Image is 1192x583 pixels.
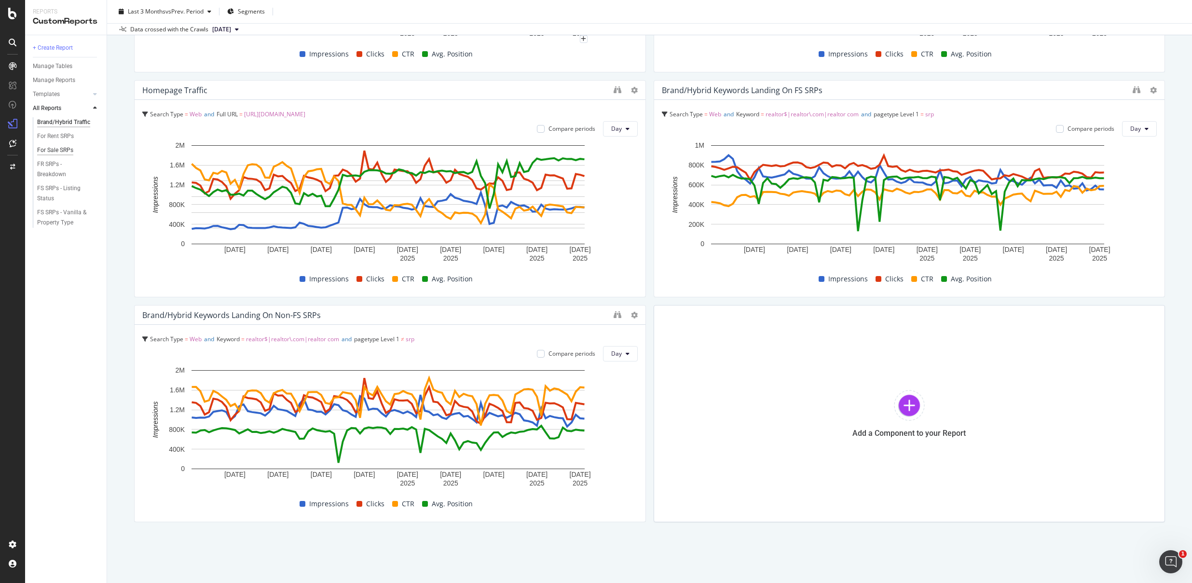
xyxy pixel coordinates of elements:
[402,48,414,60] span: CTR
[212,25,231,34] span: 2025 Jan. 17th
[548,349,595,358] div: Compare periods
[919,254,934,262] text: 2025
[204,335,214,343] span: and
[239,110,243,118] span: =
[181,465,185,472] text: 0
[830,246,851,253] text: [DATE]
[530,29,545,37] text: 2025
[354,471,375,478] text: [DATE]
[873,246,894,253] text: [DATE]
[366,48,384,60] span: Clicks
[432,48,473,60] span: Avg. Position
[443,29,458,37] text: 2025
[1130,125,1141,133] span: Day
[33,43,100,53] a: + Create Report
[33,43,73,53] div: + Create Report
[688,201,704,208] text: 400K
[688,181,704,189] text: 600K
[530,254,545,262] text: 2025
[142,310,321,320] div: Brand/Hybrid keywords landing on non-FS SRPs
[397,246,418,253] text: [DATE]
[874,110,919,118] span: pagetype Level 1
[724,110,734,118] span: and
[169,221,185,228] text: 400K
[402,273,414,285] span: CTR
[33,61,72,71] div: Manage Tables
[402,498,414,510] span: CTR
[614,86,621,94] div: binoculars
[962,29,977,37] text: 2025
[548,125,595,133] div: Compare periods
[736,110,759,118] span: Keyword
[916,246,937,253] text: [DATE]
[530,479,545,487] text: 2025
[190,335,202,343] span: Web
[603,121,638,137] button: Day
[241,335,245,343] span: =
[366,498,384,510] span: Clicks
[921,273,933,285] span: CTR
[366,273,384,285] span: Clicks
[134,80,646,297] div: Homepage TrafficSearch Type = WebandFull URL = [URL][DOMAIN_NAME]Compare periodsDayA chart.Impres...
[662,140,1153,264] div: A chart.
[573,479,588,487] text: 2025
[1092,29,1107,37] text: 2025
[33,75,100,85] a: Manage Reports
[654,80,1165,297] div: Brand/Hybrid keywords landing on FS SRPsSearch Type = WebandKeyword = realtor$|realtor\.com|realt...
[443,479,458,487] text: 2025
[37,117,100,127] a: Brand/Hybrid Traffic
[1179,550,1187,558] span: 1
[33,61,100,71] a: Manage Tables
[142,140,634,264] svg: A chart.
[526,471,548,478] text: [DATE]
[483,246,505,253] text: [DATE]
[1159,550,1182,573] iframe: Intercom live chat
[443,254,458,262] text: 2025
[671,177,679,213] text: Impressions
[573,254,588,262] text: 2025
[37,145,73,155] div: For Sale SRPs
[37,117,90,127] div: Brand/Hybrid Traffic
[169,426,185,433] text: 800K
[440,246,461,253] text: [DATE]
[611,349,622,358] span: Day
[920,110,924,118] span: =
[142,365,634,489] div: A chart.
[185,335,188,343] span: =
[267,246,288,253] text: [DATE]
[432,498,473,510] span: Avg. Position
[695,141,704,149] text: 1M
[169,445,185,453] text: 400K
[33,75,75,85] div: Manage Reports
[951,273,992,285] span: Avg. Position
[400,479,415,487] text: 2025
[962,254,977,262] text: 2025
[700,240,704,248] text: 0
[134,305,646,522] div: Brand/Hybrid keywords landing on non-FS SRPsSearch Type = WebandKeyword = realtor$|realtor\.com|r...
[223,4,269,19] button: Segments
[190,110,202,118] span: Web
[170,406,185,414] text: 1.2M
[688,221,704,228] text: 200K
[150,335,183,343] span: Search Type
[743,246,765,253] text: [DATE]
[244,110,305,118] span: [URL][DOMAIN_NAME]
[224,246,246,253] text: [DATE]
[704,110,708,118] span: =
[309,273,349,285] span: Impressions
[37,131,74,141] div: For Rent SRPs
[959,246,981,253] text: [DATE]
[611,125,622,133] span: Day
[33,8,99,16] div: Reports
[37,131,100,141] a: For Rent SRPs
[400,254,415,262] text: 2025
[603,346,638,361] button: Day
[432,273,473,285] span: Avg. Position
[185,110,188,118] span: =
[176,141,185,149] text: 2M
[33,89,60,99] div: Templates
[33,89,90,99] a: Templates
[181,240,185,248] text: 0
[1089,246,1110,253] text: [DATE]
[128,7,165,15] span: Last 3 Months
